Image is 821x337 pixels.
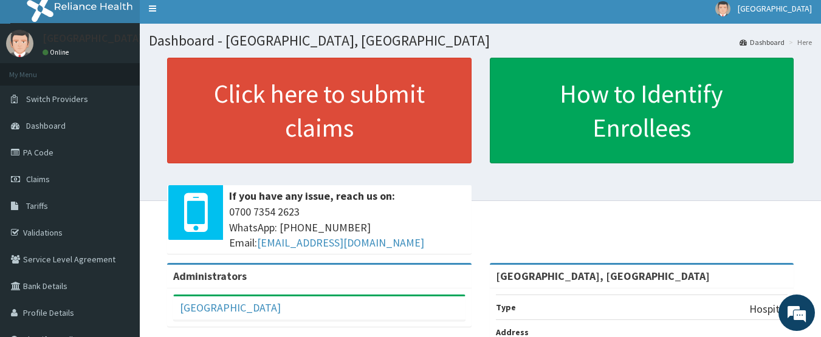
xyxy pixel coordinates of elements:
[26,94,88,104] span: Switch Providers
[167,58,472,163] a: Click here to submit claims
[740,37,785,47] a: Dashboard
[496,302,516,313] b: Type
[715,1,730,16] img: User Image
[173,269,247,283] b: Administrators
[496,269,710,283] strong: [GEOGRAPHIC_DATA], [GEOGRAPHIC_DATA]
[6,216,232,258] textarea: Type your message and hit 'Enter'
[70,95,168,217] span: We're online!
[26,174,50,185] span: Claims
[257,236,424,250] a: [EMAIL_ADDRESS][DOMAIN_NAME]
[738,3,812,14] span: [GEOGRAPHIC_DATA]
[749,301,788,317] p: Hospital
[180,301,281,315] a: [GEOGRAPHIC_DATA]
[199,6,228,35] div: Minimize live chat window
[229,204,465,251] span: 0700 7354 2623 WhatsApp: [PHONE_NUMBER] Email:
[786,37,812,47] li: Here
[63,68,204,84] div: Chat with us now
[43,48,72,56] a: Online
[149,33,812,49] h1: Dashboard - [GEOGRAPHIC_DATA], [GEOGRAPHIC_DATA]
[43,33,143,44] p: [GEOGRAPHIC_DATA]
[26,200,48,211] span: Tariffs
[229,189,395,203] b: If you have any issue, reach us on:
[26,120,66,131] span: Dashboard
[490,58,794,163] a: How to Identify Enrollees
[22,61,49,91] img: d_794563401_company_1708531726252_794563401
[6,30,33,57] img: User Image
